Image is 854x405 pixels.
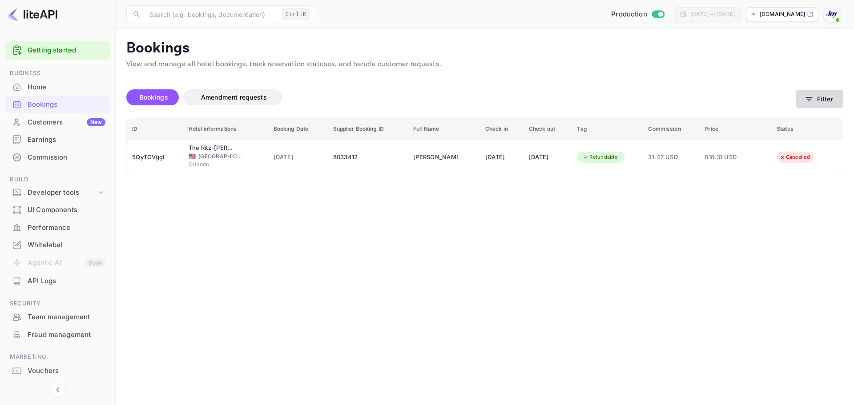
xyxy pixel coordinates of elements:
div: Bookings [5,96,110,113]
a: Performance [5,219,110,236]
div: 8033412 [333,150,403,164]
span: [GEOGRAPHIC_DATA] [198,152,243,160]
span: Security [5,299,110,309]
div: account-settings tabs [126,89,796,105]
div: 5QyTOVggI [132,150,178,164]
div: Commission [28,152,105,163]
button: Filter [796,90,843,108]
span: Production [611,9,647,20]
div: API Logs [5,273,110,290]
a: Fraud management [5,326,110,343]
span: Orlando [189,160,233,168]
th: Hotel informations [183,118,268,140]
div: Refundable [577,152,623,163]
p: View and manage all hotel bookings, track reservation statuses, and handle customer requests. [126,59,843,70]
div: Developer tools [5,185,110,200]
div: Whitelabel [28,240,105,250]
table: booking table [127,118,843,175]
th: Check in [480,118,524,140]
div: Vouchers [28,366,105,376]
div: Vouchers [5,362,110,380]
div: Fraud management [28,330,105,340]
div: Commission [5,149,110,166]
span: Amendment requests [201,93,267,101]
button: Collapse navigation [50,382,66,398]
div: Customers [28,117,105,128]
a: Bookings [5,96,110,112]
div: Ctrl+K [282,8,310,20]
div: Team management [5,309,110,326]
div: Developer tools [28,188,97,198]
span: 818.31 USD [705,152,749,162]
div: Earnings [28,135,105,145]
div: Fraud management [5,326,110,344]
th: Tag [572,118,643,140]
span: Business [5,68,110,78]
div: Performance [28,223,105,233]
div: New [87,118,105,126]
th: Check out [524,118,572,140]
div: UI Components [28,205,105,215]
a: Home [5,79,110,95]
th: Booking Date [268,118,328,140]
div: Cancelled [773,152,816,163]
div: Whitelabel [5,237,110,254]
p: [DOMAIN_NAME] [760,10,805,18]
div: Home [28,82,105,92]
a: Getting started [28,45,105,56]
th: Price [699,118,771,140]
span: United States of America [189,153,196,159]
div: [DATE] [485,150,518,164]
div: UI Components [5,201,110,219]
div: CustomersNew [5,114,110,131]
span: Marketing [5,352,110,362]
a: UI Components [5,201,110,218]
span: Bookings [140,93,168,101]
div: Performance [5,219,110,237]
span: 31.47 USD [648,152,694,162]
div: Andrea Ratner [413,150,458,164]
div: Home [5,79,110,96]
div: Switch to Sandbox mode [608,9,668,20]
th: Status [771,118,843,140]
span: [DATE] [274,152,322,162]
a: Whitelabel [5,237,110,253]
div: API Logs [28,276,105,286]
img: With Joy [825,7,839,21]
div: Bookings [28,100,105,110]
a: Team management [5,309,110,325]
div: [DATE] — [DATE] [690,10,735,18]
a: Vouchers [5,362,110,379]
a: CustomersNew [5,114,110,130]
span: Build [5,175,110,184]
a: Earnings [5,131,110,148]
th: Supplier Booking ID [328,118,408,140]
div: Earnings [5,131,110,148]
th: Commission [643,118,699,140]
th: ID [127,118,183,140]
a: Commission [5,149,110,165]
div: The Ritz-Carlton Orlando, Grande Lakes [189,144,233,152]
p: Bookings [126,40,843,57]
div: [DATE] [529,150,567,164]
input: Search (e.g. bookings, documentation) [144,5,278,23]
img: LiteAPI logo [7,7,57,21]
th: Full Name [408,118,480,140]
div: Getting started [5,41,110,60]
div: Team management [28,312,105,322]
a: API Logs [5,273,110,289]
